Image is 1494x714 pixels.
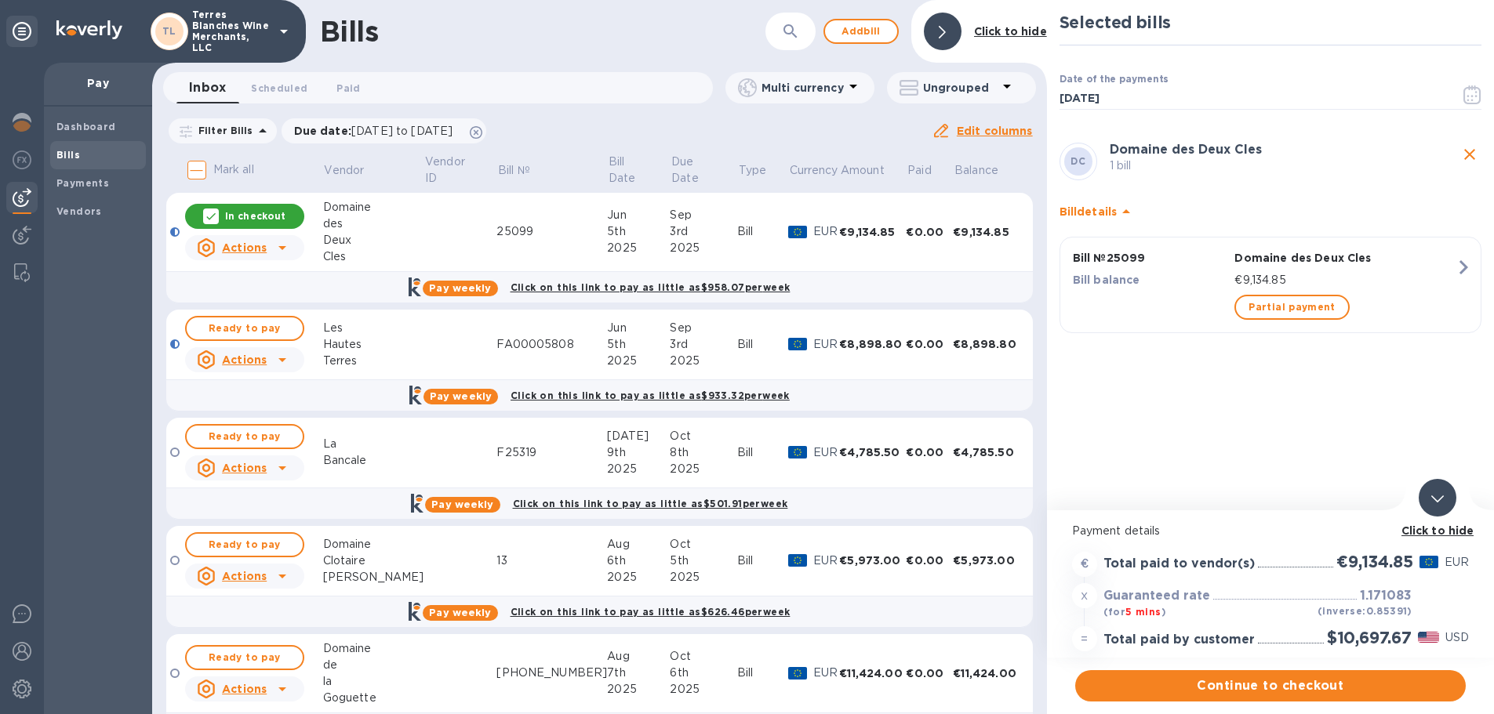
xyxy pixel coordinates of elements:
[1336,552,1412,571] h2: €9,134.85
[839,336,906,352] div: €8,898.80
[185,645,304,670] button: Ready to pay
[670,681,736,698] div: 2025
[323,232,424,248] div: Deux
[1401,524,1474,537] b: Click to hide
[607,353,670,369] div: 2025
[511,606,791,618] b: Click on this link to pay as little as $626.46 per week
[192,124,253,137] p: Filter Bills
[737,444,788,461] div: Bill
[1072,626,1097,651] div: =
[185,424,304,449] button: Ready to pay
[607,461,670,477] div: 2025
[323,248,424,265] div: Cles
[813,223,839,240] p: EUR
[430,390,492,402] b: Pay weekly
[670,569,736,585] div: 2025
[953,553,1020,568] div: €5,973.00
[954,162,998,179] p: Balance
[189,77,226,99] span: Inbox
[1103,632,1255,647] h3: Total paid by customer
[907,162,952,179] span: Paid
[162,25,176,37] b: TL
[670,553,736,569] div: 5th
[323,199,424,216] div: Domaine
[496,336,607,353] div: FA00005808
[56,75,140,91] p: Pay
[953,336,1020,352] div: €8,898.80
[1318,605,1412,617] b: (inverse: 0.85391 )
[953,224,1020,240] div: €9,134.85
[670,536,736,553] div: Oct
[739,162,767,179] p: Type
[425,154,475,187] p: Vendor ID
[1072,583,1097,608] div: x
[511,390,790,401] b: Click on this link to pay as little as $933.32 per week
[670,207,736,223] div: Sep
[607,444,670,461] div: 9th
[813,665,839,681] p: EUR
[1110,142,1262,157] b: Domaine des Deux Cles
[671,154,736,187] span: Due Date
[225,209,285,223] p: In checkout
[1060,187,1481,237] div: Billdetails
[839,665,906,681] div: €11,424.00
[1073,250,1229,266] p: Bill № 25099
[609,154,669,187] span: Bill Date
[607,207,670,223] div: Jun
[185,532,304,557] button: Ready to pay
[323,353,424,369] div: Terres
[1103,606,1166,618] b: (for )
[790,162,838,179] p: Currency
[199,648,290,667] span: Ready to pay
[496,665,607,681] div: [PHONE_NUMBER]
[1234,272,1456,288] p: €9,134.85
[1110,158,1458,174] p: 1 bill
[670,428,736,444] div: Oct
[607,223,670,240] div: 5th
[192,9,271,53] p: Terres Blanches Wine Merchants, LLC
[670,461,736,477] div: 2025
[607,648,670,665] div: Aug
[496,444,607,461] div: F25319
[739,162,787,179] span: Type
[1125,606,1161,618] span: 5 mins
[923,80,998,96] p: Ungrouped
[1060,13,1481,32] h2: Selected bills
[323,640,424,657] div: Domaine
[609,154,649,187] p: Bill Date
[671,154,715,187] p: Due Date
[906,336,953,352] div: €0.00
[351,125,453,137] span: [DATE] to [DATE]
[841,162,885,179] p: Amount
[222,570,267,582] u: Actions
[1445,554,1469,571] p: EUR
[607,681,670,698] div: 2025
[839,224,906,240] div: €9,134.85
[813,336,839,353] p: EUR
[670,444,736,461] div: 8th
[56,20,122,39] img: Logo
[1073,272,1229,288] p: Bill balance
[1060,205,1117,218] b: Bill details
[294,123,461,139] p: Due date :
[607,553,670,569] div: 6th
[1071,155,1085,167] b: DC
[823,19,899,44] button: Addbill
[222,241,267,254] u: Actions
[841,162,905,179] span: Amount
[323,216,424,232] div: des
[607,336,670,353] div: 5th
[429,282,491,294] b: Pay weekly
[954,162,1019,179] span: Balance
[737,553,788,569] div: Bill
[906,665,953,681] div: €0.00
[957,125,1033,137] u: Edit columns
[1445,629,1469,646] p: USD
[1060,237,1481,333] button: Bill №25099Domaine des Deux ClesBill balance€9,134.85Partial payment
[953,444,1020,460] div: €4,785.50
[1249,298,1335,317] span: Partial payment
[324,162,364,179] p: Vendor
[56,121,116,132] b: Dashboard
[670,665,736,681] div: 6th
